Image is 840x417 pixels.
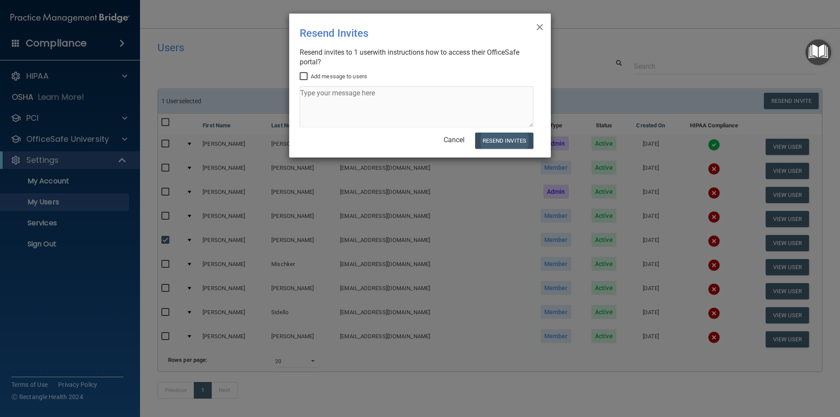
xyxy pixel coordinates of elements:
iframe: Drift Widget Chat Controller [689,355,829,390]
input: Add message to users [300,73,310,80]
button: Open Resource Center [805,39,831,65]
label: Add message to users [300,71,367,82]
span: × [536,17,544,35]
div: Resend Invites [300,21,504,46]
a: Cancel [444,136,465,144]
div: Resend invites to 1 user with instructions how to access their OfficeSafe portal? [300,48,533,67]
button: Resend Invites [475,133,533,149]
